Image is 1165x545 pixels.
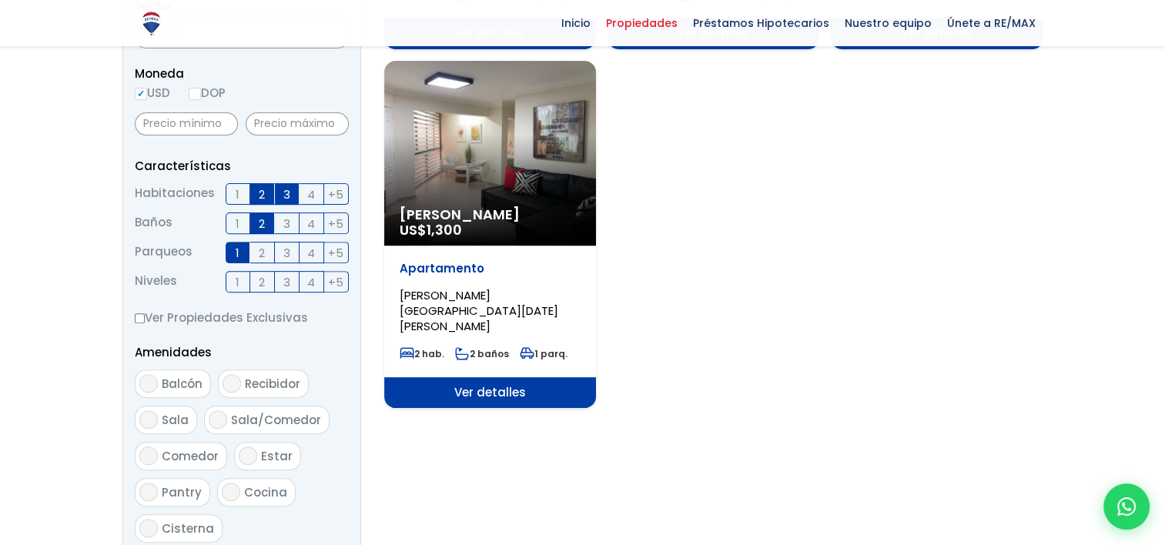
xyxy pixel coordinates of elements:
[400,207,581,222] span: [PERSON_NAME]
[135,183,215,205] span: Habitaciones
[400,220,462,239] span: US$
[135,242,192,263] span: Parqueos
[455,347,509,360] span: 2 baños
[259,272,265,292] span: 2
[236,214,239,233] span: 1
[520,347,567,360] span: 1 parq.
[139,519,158,537] input: Cisterna
[139,483,158,501] input: Pantry
[236,185,239,204] span: 1
[162,376,203,392] span: Balcón
[246,112,349,135] input: Precio máximo
[231,412,321,428] span: Sala/Comedor
[283,243,290,262] span: 3
[307,243,315,262] span: 4
[384,61,596,408] a: [PERSON_NAME] US$1,300 Apartamento [PERSON_NAME][GEOGRAPHIC_DATA][DATE][PERSON_NAME] 2 hab. 2 bañ...
[427,220,462,239] span: 1,300
[222,483,240,501] input: Cocina
[283,214,290,233] span: 3
[135,271,177,293] span: Niveles
[162,448,219,464] span: Comedor
[307,214,315,233] span: 4
[236,272,239,292] span: 1
[259,243,265,262] span: 2
[162,412,189,428] span: Sala
[261,448,293,464] span: Estar
[139,446,158,465] input: Comedor
[139,374,158,393] input: Balcón
[307,185,315,204] span: 4
[189,83,226,102] label: DOP
[135,88,147,100] input: USD
[239,446,257,465] input: Estar
[939,12,1043,35] span: Únete a RE/MAX
[328,214,343,233] span: +5
[223,374,241,393] input: Recibidor
[209,410,227,429] input: Sala/Comedor
[283,185,290,204] span: 3
[236,243,239,262] span: 1
[135,156,349,176] p: Características
[307,272,315,292] span: 4
[400,261,581,276] p: Apartamento
[135,308,349,327] label: Ver Propiedades Exclusivas
[189,88,201,100] input: DOP
[244,484,287,500] span: Cocina
[162,520,214,537] span: Cisterna
[328,185,343,204] span: +5
[135,313,145,323] input: Ver Propiedades Exclusivas
[400,287,558,334] span: [PERSON_NAME][GEOGRAPHIC_DATA][DATE][PERSON_NAME]
[598,12,685,35] span: Propiedades
[162,484,202,500] span: Pantry
[554,12,598,35] span: Inicio
[245,376,300,392] span: Recibidor
[135,212,172,234] span: Baños
[283,272,290,292] span: 3
[400,347,444,360] span: 2 hab.
[135,343,349,362] p: Amenidades
[328,272,343,292] span: +5
[837,12,939,35] span: Nuestro equipo
[685,12,837,35] span: Préstamos Hipotecarios
[139,410,158,429] input: Sala
[259,185,265,204] span: 2
[135,112,238,135] input: Precio mínimo
[259,214,265,233] span: 2
[384,377,596,408] span: Ver detalles
[138,10,165,37] img: Logo de REMAX
[328,243,343,262] span: +5
[135,64,349,83] span: Moneda
[135,83,170,102] label: USD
